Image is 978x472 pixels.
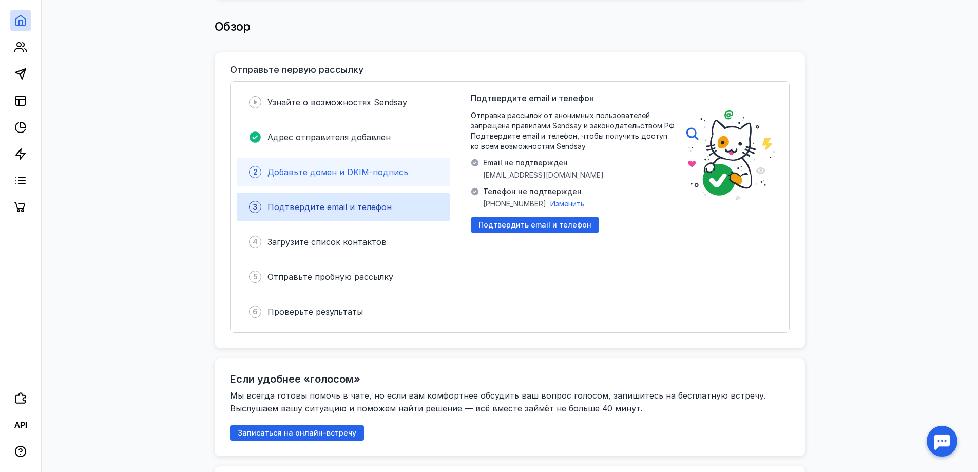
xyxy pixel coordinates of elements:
[267,272,393,282] span: Отправьте пробную рассылку
[267,97,407,107] span: Узнайте о возможностях Sendsay
[267,167,408,177] span: Добавьте домен и DKIM-подпись
[253,167,258,177] span: 2
[471,110,676,152] span: Отправка рассылок от анонимных пользователей запрещена правилами Sendsay и законодательством РФ. ...
[267,132,391,142] span: Адрес отправителя добавлен
[238,429,356,438] span: Записаться на онлайн-встречу
[230,390,768,413] span: Мы всегда готовы помочь в чате, но если вам комфортнее обсудить ваш вопрос голосом, запишитесь на...
[230,428,364,437] a: Записаться на онлайн-встречу
[253,307,258,317] span: 6
[483,170,604,180] span: [EMAIL_ADDRESS][DOMAIN_NAME]
[253,272,258,282] span: 5
[471,217,599,233] button: Подтвердить email и телефон
[267,307,363,317] span: Проверьте результаты
[686,110,775,200] img: poster
[230,425,364,441] button: Записаться на онлайн-встречу
[471,92,594,104] span: Подтвердите email и телефон
[253,202,258,212] span: 3
[550,199,585,209] button: Изменить
[215,19,251,34] span: Обзор
[483,199,546,209] span: [PHONE_NUMBER]
[230,373,360,385] h2: Если удобнее «голосом»
[550,199,585,208] span: Изменить
[483,158,604,168] span: Email не подтвержден
[253,237,258,247] span: 4
[267,237,387,247] span: Загрузите список контактов
[230,65,363,75] h3: Отправьте первую рассылку
[483,186,585,197] span: Телефон не подтвержден
[267,202,392,212] span: Подтвердите email и телефон
[478,221,591,230] span: Подтвердить email и телефон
